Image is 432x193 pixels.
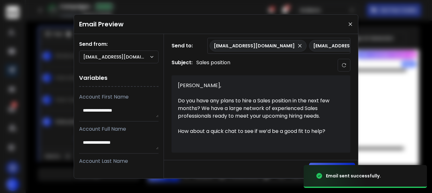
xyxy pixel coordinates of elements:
[79,70,159,87] h1: Variables
[214,43,295,49] p: [EMAIL_ADDRESS][DOMAIN_NAME]
[79,125,159,133] p: Account Full Name
[178,128,337,135] div: How about a quick chat to see if we’d be a good fit to help?
[172,59,192,72] h1: Subject:
[172,42,197,50] h1: Send to:
[178,82,337,89] div: [PERSON_NAME],
[178,150,337,158] div: ---
[79,93,159,101] p: Account First Name
[79,157,159,165] p: Account Last Name
[196,59,230,72] p: Sales position
[313,43,394,49] p: [EMAIL_ADDRESS][DOMAIN_NAME]
[79,40,159,48] h1: Send from:
[178,97,337,120] div: Do you have any plans to hire a Sales position in the next few months? We have a large network of...
[326,173,381,179] div: Email sent successfully.
[79,20,124,29] h1: Email Preview
[83,54,149,60] p: [EMAIL_ADDRESS][DOMAIN_NAME]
